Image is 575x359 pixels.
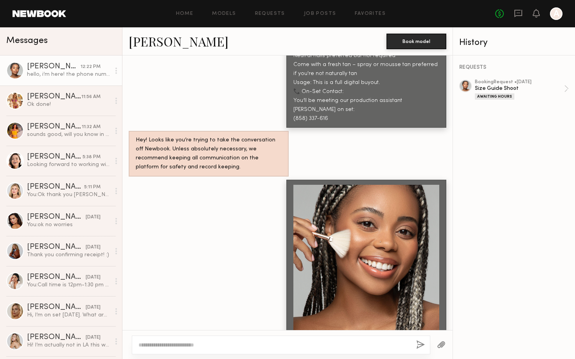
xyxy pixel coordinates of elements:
div: [PERSON_NAME] [27,93,81,101]
div: [DATE] [86,274,101,281]
div: [PERSON_NAME] [27,243,86,251]
a: [PERSON_NAME] [129,33,228,50]
div: [PERSON_NAME] [27,63,81,71]
div: [PERSON_NAME] [27,123,82,131]
div: [PERSON_NAME] [27,153,83,161]
div: booking Request • [DATE] [475,80,564,85]
a: Home [176,11,194,16]
div: REQUESTS [459,65,569,70]
div: Looking forward to working with you! See you [DATE] :) [27,161,110,168]
div: 5:11 PM [84,184,101,191]
div: 5:38 PM [83,154,101,161]
a: Job Posts [304,11,336,16]
a: Book model [386,38,446,44]
div: Awaiting Hours [475,93,514,100]
div: Thank you confirming receipt! :) [27,251,110,259]
div: Hey! Looks like you’re trying to take the conversation off Newbook. Unless absolutely necessary, ... [136,136,282,172]
div: [DATE] [86,214,101,221]
div: [DATE] [86,334,101,341]
div: You: Call time is 12pm-1:30 pm sorry forgot to insert! [27,281,110,289]
div: [DATE] [86,244,101,251]
a: Requests [255,11,285,16]
div: Size Guide Shoot [475,85,564,92]
div: [PERSON_NAME] [27,334,86,341]
div: [PERSON_NAME] [27,304,86,311]
a: A [550,7,562,20]
div: You: Ok thank you [PERSON_NAME]! [27,191,110,198]
span: Messages [6,36,48,45]
a: Favorites [355,11,386,16]
div: [DATE] [86,304,101,311]
div: hello, i’m here! the phone number for [PERSON_NAME] was missing a number [27,71,110,78]
a: Models [212,11,236,16]
div: 12:22 PM [81,63,101,71]
button: Book model [386,34,446,49]
a: bookingRequest •[DATE]Size Guide ShootAwaiting Hours [475,80,569,100]
div: [PERSON_NAME] [27,273,86,281]
div: 11:56 AM [81,93,101,101]
div: History [459,38,569,47]
div: Ok done! [27,101,110,108]
div: Hi! I’m actually not in LA this week unfortunately [27,341,110,349]
div: [PERSON_NAME] [27,213,86,221]
div: sounds good, will you know in a couple days! [27,131,110,138]
div: Hi, I’m on set [DATE]. What are the details of the shoot? Rate, usage, etc? I typically have 3-4 ... [27,311,110,319]
div: [PERSON_NAME] [27,183,84,191]
div: 11:32 AM [82,123,101,131]
div: You: ok no worries [27,221,110,229]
